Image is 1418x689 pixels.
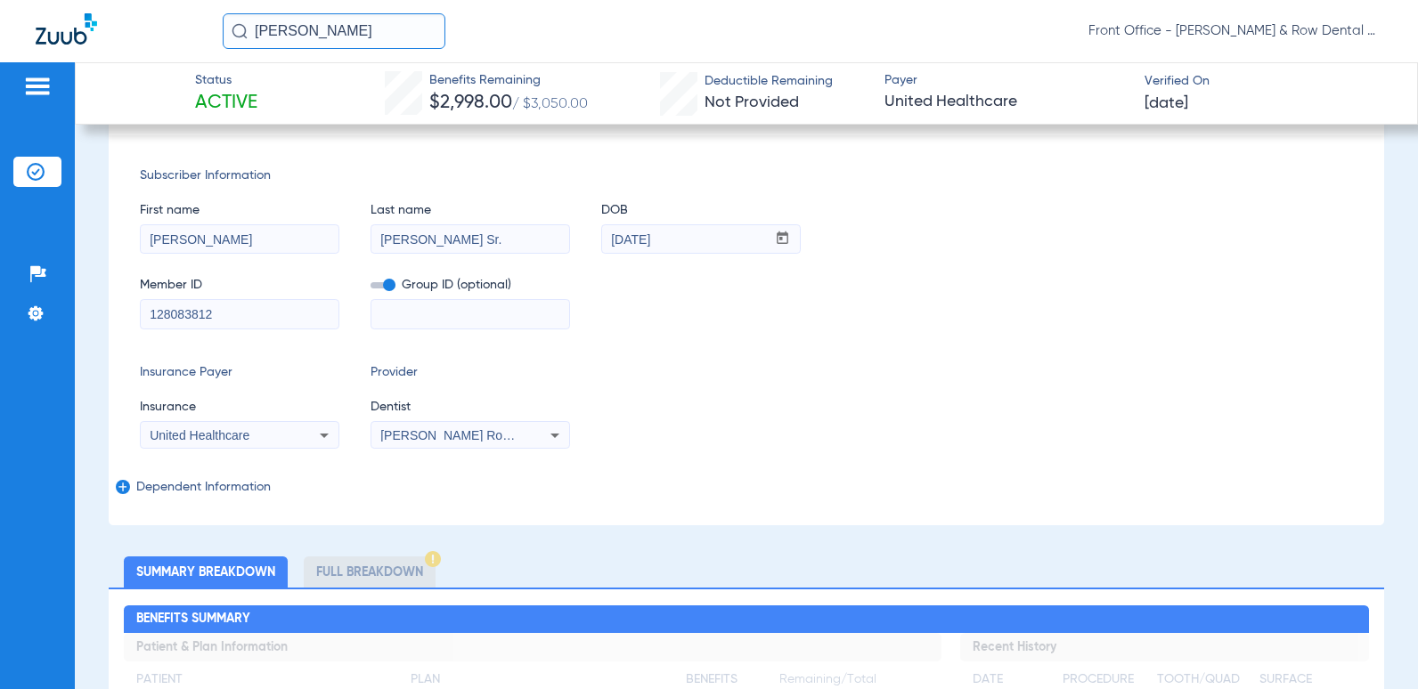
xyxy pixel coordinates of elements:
[36,13,97,45] img: Zuub Logo
[124,556,288,588] li: Summary Breakdown
[140,166,1354,185] span: Subscriber Information
[884,71,1129,90] span: Payer
[371,363,570,382] span: Provider
[150,428,249,442] span: United Healthcare
[23,76,52,97] img: hamburger-icon
[1088,22,1382,40] span: Front Office - [PERSON_NAME] & Row Dental Group
[601,201,801,220] span: DOB
[1145,72,1389,91] span: Verified On
[380,428,610,442] span: [PERSON_NAME] Row Dds 1073037396
[705,94,799,110] span: Not Provided
[371,398,570,417] span: Dentist
[429,93,512,112] span: $2,998.00
[371,201,570,220] span: Last name
[136,480,1350,494] span: Dependent Information
[195,91,257,116] span: Active
[1145,93,1188,115] span: [DATE]
[304,556,436,588] li: Full Breakdown
[512,97,588,111] span: / $3,050.00
[116,480,126,501] mat-icon: add
[884,91,1129,113] span: United Healthcare
[425,551,441,567] img: Hazard
[371,276,570,295] span: Group ID (optional)
[1329,604,1418,689] iframe: Chat Widget
[705,72,833,91] span: Deductible Remaining
[140,201,339,220] span: First name
[140,398,339,417] span: Insurance
[140,363,339,382] span: Insurance Payer
[195,71,257,90] span: Status
[223,13,445,49] input: Search for patients
[429,71,588,90] span: Benefits Remaining
[232,23,248,39] img: Search Icon
[140,276,339,295] span: Member ID
[765,225,800,254] button: Open calendar
[124,605,1369,634] h2: Benefits Summary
